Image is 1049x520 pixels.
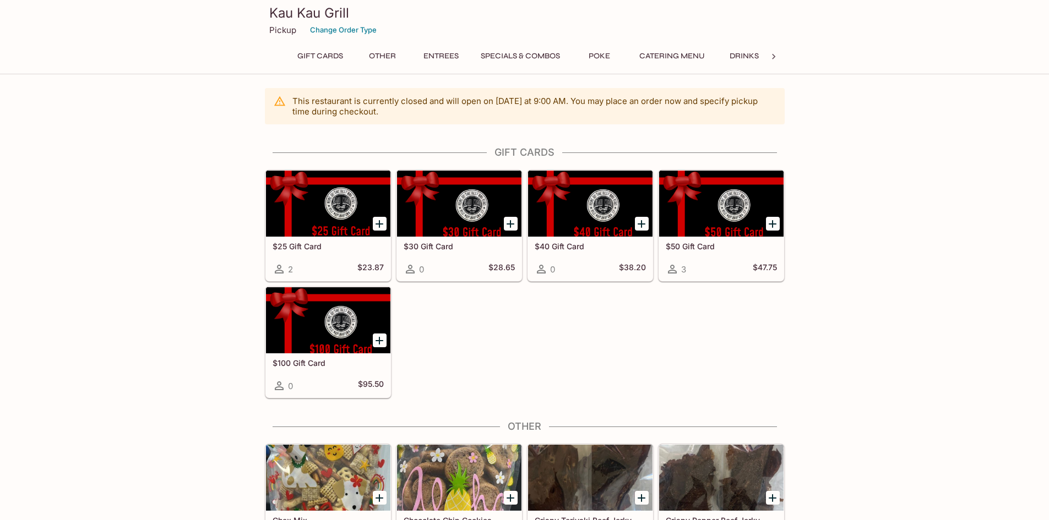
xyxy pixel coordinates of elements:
[397,445,521,511] div: Chocolate Chip Cookies
[419,264,424,275] span: 0
[358,379,384,392] h5: $95.50
[265,287,391,398] a: $100 Gift Card0$95.50
[373,491,387,505] button: Add Chex Mix
[504,217,518,231] button: Add $30 Gift Card
[288,264,293,275] span: 2
[659,445,784,511] div: Crispy Pepper Beef Jerky
[273,358,384,368] h5: $100 Gift Card
[266,287,390,353] div: $100 Gift Card
[397,171,521,237] div: $30 Gift Card
[535,242,646,251] h5: $40 Gift Card
[358,48,407,64] button: Other
[635,217,649,231] button: Add $40 Gift Card
[659,171,784,237] div: $50 Gift Card
[266,445,390,511] div: Chex Mix
[488,262,515,276] h5: $28.65
[396,170,522,281] a: $30 Gift Card0$28.65
[273,242,384,251] h5: $25 Gift Card
[681,264,686,275] span: 3
[504,491,518,505] button: Add Chocolate Chip Cookies
[305,21,382,39] button: Change Order Type
[720,48,769,64] button: Drinks
[659,170,784,281] a: $50 Gift Card3$47.75
[475,48,566,64] button: Specials & Combos
[766,217,780,231] button: Add $50 Gift Card
[666,242,777,251] h5: $50 Gift Card
[357,262,384,276] h5: $23.87
[292,96,776,117] p: This restaurant is currently closed and will open on [DATE] at 9:00 AM . You may place an order n...
[753,262,777,276] h5: $47.75
[265,420,785,433] h4: Other
[373,333,387,347] button: Add $100 Gift Card
[269,4,780,21] h3: Kau Kau Grill
[619,262,646,276] h5: $38.20
[528,170,653,281] a: $40 Gift Card0$38.20
[265,170,391,281] a: $25 Gift Card2$23.87
[373,217,387,231] button: Add $25 Gift Card
[266,171,390,237] div: $25 Gift Card
[416,48,466,64] button: Entrees
[265,146,785,158] h4: Gift Cards
[528,171,653,237] div: $40 Gift Card
[528,445,653,511] div: Crispy Teriyaki Beef Jerky
[404,242,515,251] h5: $30 Gift Card
[635,491,649,505] button: Add Crispy Teriyaki Beef Jerky
[575,48,624,64] button: Poke
[766,491,780,505] button: Add Crispy Pepper Beef Jerky
[269,25,296,35] p: Pickup
[550,264,555,275] span: 0
[291,48,349,64] button: Gift Cards
[633,48,711,64] button: Catering Menu
[288,381,293,391] span: 0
